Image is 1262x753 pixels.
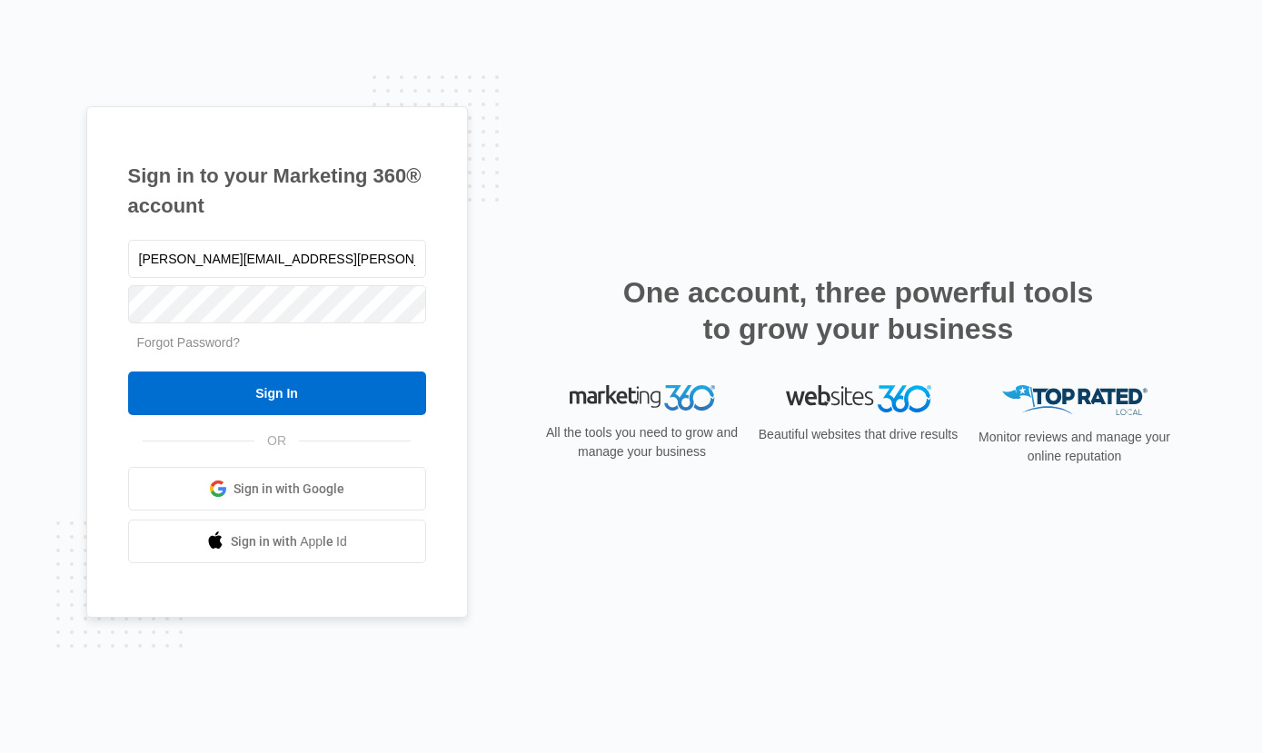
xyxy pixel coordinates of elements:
p: Beautiful websites that drive results [757,425,960,444]
p: Monitor reviews and manage your online reputation [973,428,1177,466]
span: Sign in with Apple Id [231,532,347,551]
span: OR [254,431,299,451]
img: Marketing 360 [570,385,715,411]
p: All the tools you need to grow and manage your business [541,423,744,461]
a: Sign in with Google [128,467,426,510]
a: Sign in with Apple Id [128,520,426,563]
img: Websites 360 [786,385,931,411]
h1: Sign in to your Marketing 360® account [128,161,426,221]
input: Sign In [128,372,426,415]
input: Email [128,240,426,278]
span: Sign in with Google [234,480,344,499]
a: Forgot Password? [137,335,241,350]
img: Top Rated Local [1002,385,1148,415]
h2: One account, three powerful tools to grow your business [618,274,1099,347]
